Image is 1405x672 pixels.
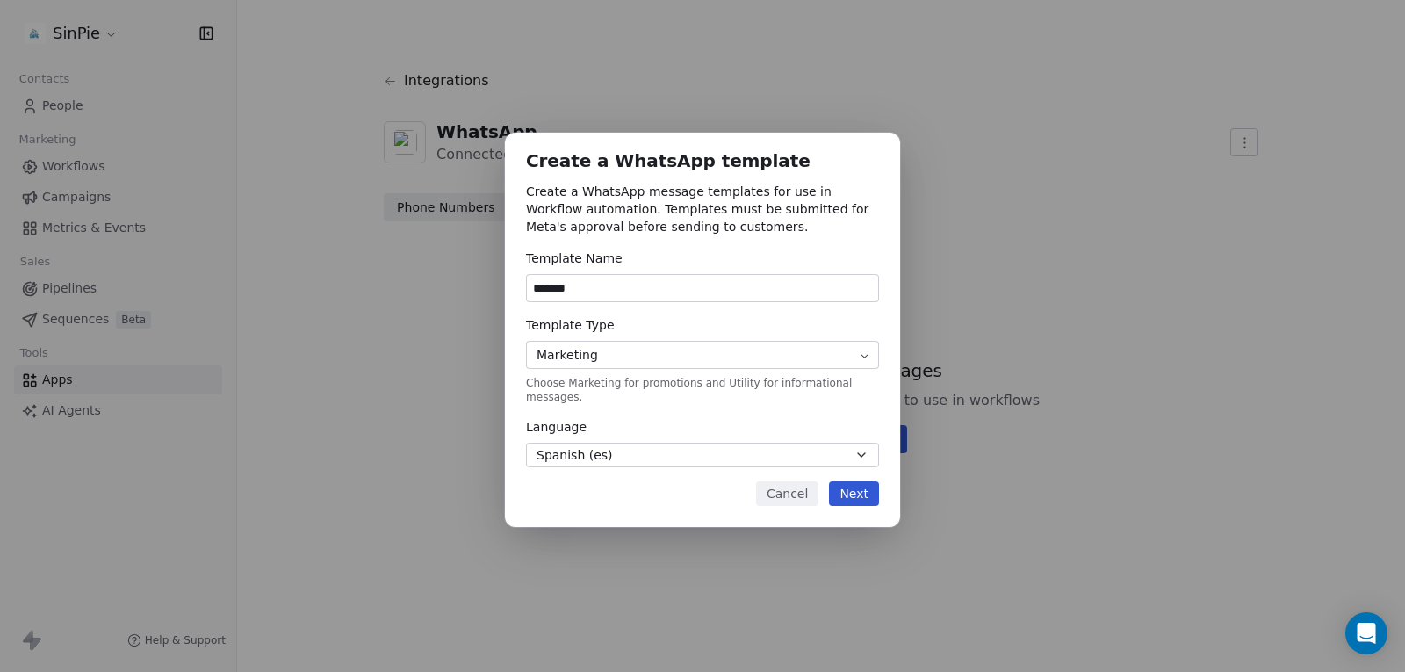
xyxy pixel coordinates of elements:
[756,481,818,506] button: Cancel
[829,481,879,506] button: Next
[537,446,613,465] span: Spanish (es)
[526,249,879,267] span: Template Name
[526,183,879,235] p: Create a WhatsApp message templates for use in Workflow automation. Templates must be submitted f...
[526,376,879,404] span: Choose Marketing for promotions and Utility for informational messages.
[526,316,879,334] span: Template Type
[526,418,879,436] span: Language
[526,154,879,172] h1: Create a WhatsApp template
